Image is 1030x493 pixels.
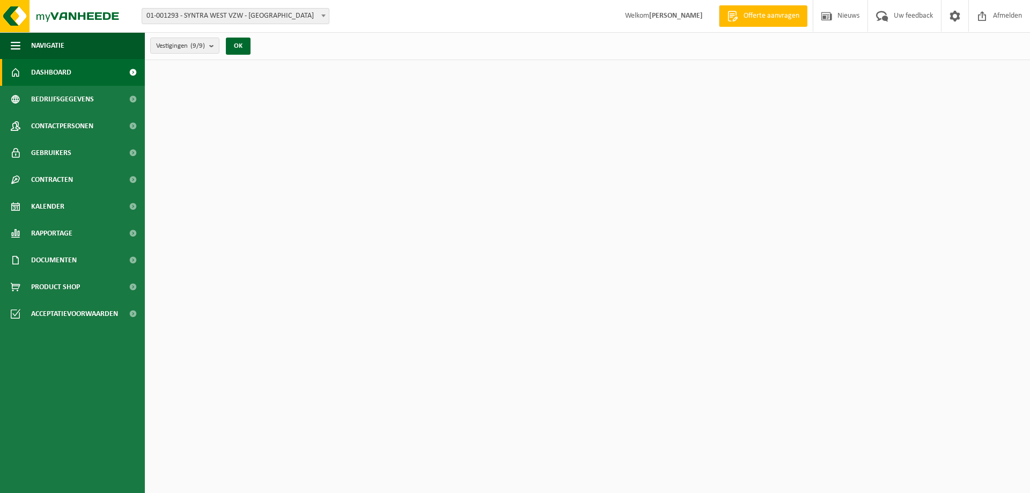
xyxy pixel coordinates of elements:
span: Contracten [31,166,73,193]
button: OK [226,38,251,55]
span: Vestigingen [156,38,205,54]
span: Rapportage [31,220,72,247]
span: Gebruikers [31,139,71,166]
span: Navigatie [31,32,64,59]
button: Vestigingen(9/9) [150,38,219,54]
span: Dashboard [31,59,71,86]
span: Bedrijfsgegevens [31,86,94,113]
span: Contactpersonen [31,113,93,139]
span: Documenten [31,247,77,274]
span: Kalender [31,193,64,220]
span: 01-001293 - SYNTRA WEST VZW - SINT-MICHIELS [142,9,329,24]
strong: [PERSON_NAME] [649,12,703,20]
span: Offerte aanvragen [741,11,802,21]
span: 01-001293 - SYNTRA WEST VZW - SINT-MICHIELS [142,8,329,24]
a: Offerte aanvragen [719,5,807,27]
count: (9/9) [190,42,205,49]
span: Acceptatievoorwaarden [31,300,118,327]
span: Product Shop [31,274,80,300]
